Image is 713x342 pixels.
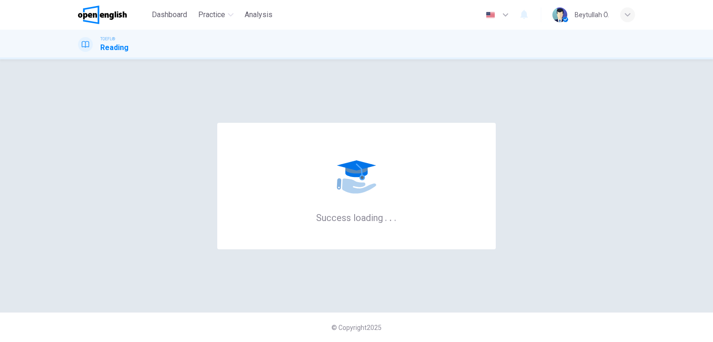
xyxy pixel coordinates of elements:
img: en [485,12,496,19]
span: Practice [198,9,225,20]
h6: . [384,209,388,224]
img: OpenEnglish logo [78,6,127,24]
span: © Copyright 2025 [331,324,382,331]
button: Practice [194,6,237,23]
h6: . [389,209,392,224]
button: Dashboard [148,6,191,23]
span: TOEFL® [100,36,115,42]
a: OpenEnglish logo [78,6,148,24]
img: Profile picture [552,7,567,22]
h1: Reading [100,42,129,53]
button: Analysis [241,6,276,23]
span: Dashboard [152,9,187,20]
div: Beytullah Ö. [575,9,609,20]
h6: . [394,209,397,224]
h6: Success loading [316,211,397,223]
span: Analysis [245,9,272,20]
